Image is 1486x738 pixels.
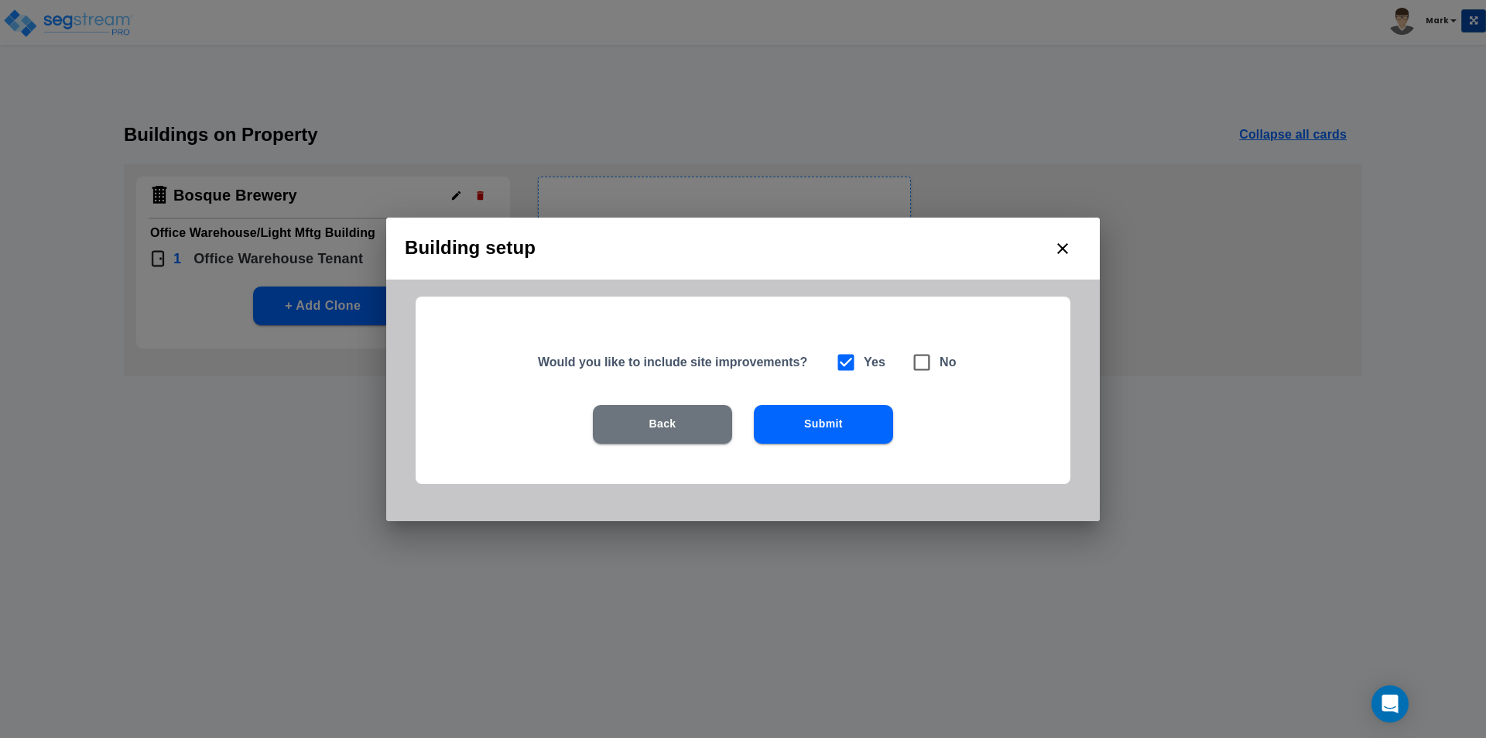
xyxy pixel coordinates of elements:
[754,405,893,444] button: Submit
[386,218,1100,280] h2: Building setup
[538,354,816,370] h5: Would you like to include site improvements?
[940,352,957,373] h6: No
[1044,230,1081,267] button: close
[864,352,885,373] h6: Yes
[1371,685,1409,723] div: Open Intercom Messenger
[593,405,732,444] button: Back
